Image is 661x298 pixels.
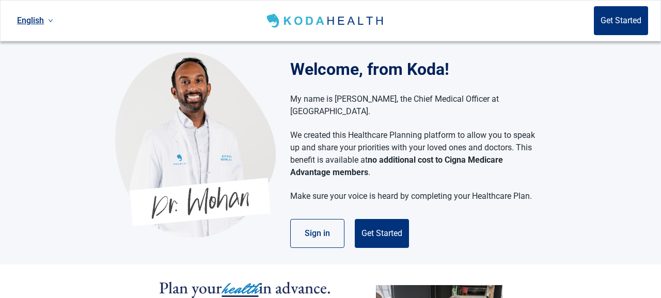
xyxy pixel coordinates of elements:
button: Sign in [290,219,344,248]
p: Make sure your voice is heard by completing your Healthcare Plan. [290,190,536,202]
button: Get Started [355,219,409,248]
img: Koda Health [115,52,276,238]
h1: Welcome, from Koda! [290,57,546,82]
span: down [48,18,53,23]
p: We created this Healthcare Planning platform to allow you to speak up and share your priorities w... [290,129,536,179]
button: Get Started [594,6,648,35]
p: My name is [PERSON_NAME], the Chief Medical Officer at [GEOGRAPHIC_DATA]. [290,93,536,118]
img: Koda Health [264,12,387,29]
a: Current language: English [13,12,57,29]
strong: no additional cost to Cigna Medicare Advantage members [290,155,503,177]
